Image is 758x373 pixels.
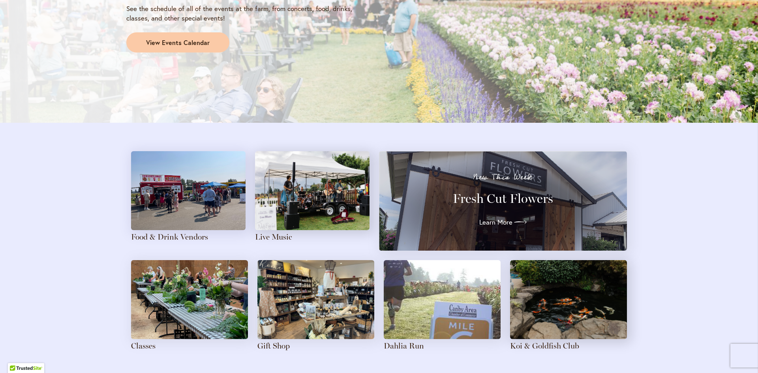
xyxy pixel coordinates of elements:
span: Learn More [479,217,512,227]
a: Live Music [255,232,292,242]
img: A four-person band plays with a field of pink dahlias in the background [255,151,370,230]
a: Dahlia Run [384,341,424,351]
img: Orange and white mottled koi swim in a rock-lined pond [510,260,627,339]
a: View Events Calendar [126,32,229,53]
a: Koi & Goldfish Club [510,341,579,351]
p: New This Week [393,173,613,181]
img: Blank canvases are set up on long tables in anticipation of an art class [131,260,248,339]
p: See the schedule of all of the events at the farm, from concerts, food, drinks, classes, and othe... [126,4,372,23]
a: Learn More [479,216,527,229]
a: Classes [131,341,156,351]
img: A runner passes the mile 6 sign in a field of dahlias [384,260,501,339]
img: The dahlias themed gift shop has a feature table in the center, with shelves of local and special... [257,260,374,339]
span: View Events Calendar [146,38,210,47]
a: Gift Shop [257,341,290,351]
img: Attendees gather around food trucks on a sunny day at the farm [131,151,246,230]
a: Food & Drink Vendors [131,232,208,242]
h3: Fresh Cut Flowers [393,191,613,206]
